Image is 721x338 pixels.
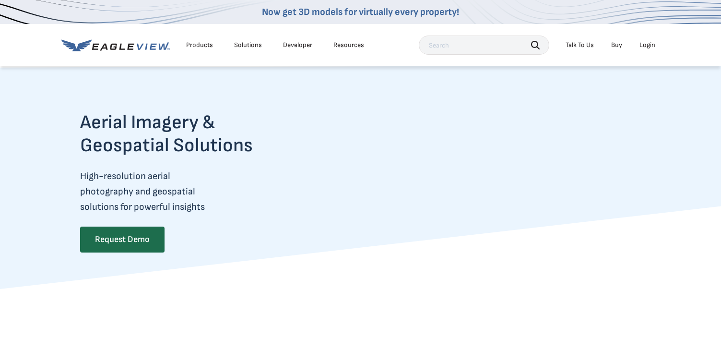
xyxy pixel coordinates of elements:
input: Search [419,36,549,55]
a: Now get 3D models for virtually every property! [262,6,459,18]
p: High-resolution aerial photography and geospatial solutions for powerful insights [80,169,290,215]
a: Developer [283,41,312,49]
a: Request Demo [80,227,165,253]
a: Buy [611,41,622,49]
div: Products [186,41,213,49]
div: Login [639,41,655,49]
div: Talk To Us [566,41,594,49]
div: Resources [333,41,364,49]
div: Solutions [234,41,262,49]
h2: Aerial Imagery & Geospatial Solutions [80,111,290,157]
